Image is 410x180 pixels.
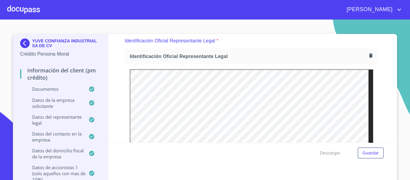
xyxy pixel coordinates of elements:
[20,97,89,109] p: Datos de la empresa solicitante
[20,67,101,81] p: Información del Client (PM crédito)
[20,131,89,143] p: Datos del contacto en la empresa
[318,148,343,159] button: Descargar
[20,86,89,92] p: Documentos
[130,53,367,59] span: Identificación Oficial Representante Legal
[20,38,101,50] div: YUVE CONFIANZA INDUSTRIAL SA DE CV
[20,148,89,160] p: Datos del domicilio fiscal de la empresa
[320,149,340,157] span: Descargar
[20,38,32,48] img: Docupass spot blue
[125,37,215,44] p: Identificación Oficial Representante Legal
[363,149,379,157] span: Guardar
[32,38,101,48] p: YUVE CONFIANZA INDUSTRIAL SA DE CV
[358,148,384,159] button: Guardar
[342,5,403,14] button: account of current user
[20,114,89,126] p: Datos del representante legal
[20,50,101,58] p: Crédito Persona Moral
[342,5,396,14] span: [PERSON_NAME]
